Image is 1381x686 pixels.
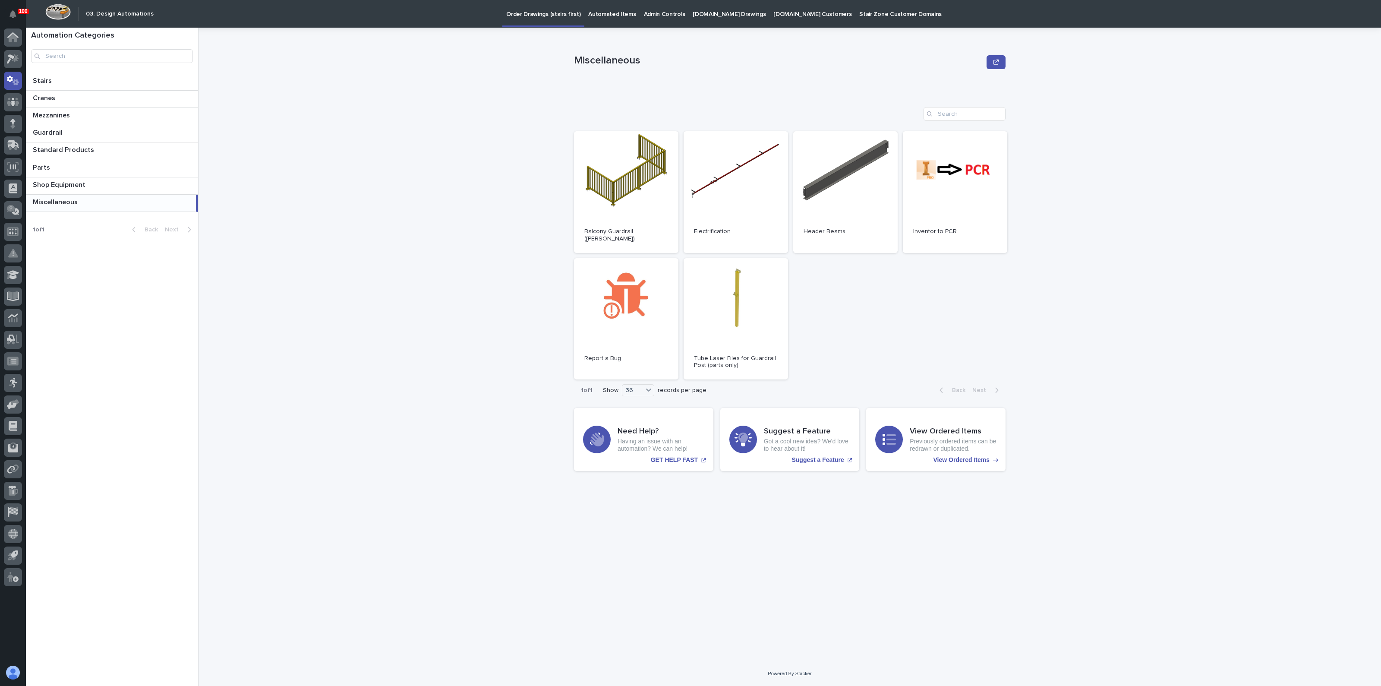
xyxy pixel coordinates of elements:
span: Next [972,387,991,393]
p: Inventor to PCR [913,228,997,235]
p: Cranes [33,92,57,102]
a: Electrification [684,131,788,253]
h3: View Ordered Items [910,427,996,436]
p: Parts [33,162,52,172]
p: Header Beams [804,228,887,235]
a: GET HELP FAST [574,408,713,471]
p: Report a Bug [584,355,668,362]
a: Shop EquipmentShop Equipment [26,177,198,195]
p: Guardrail [33,127,64,137]
p: Miscellaneous [33,196,79,206]
h1: Automation Categories [31,31,193,41]
p: Show [603,387,618,394]
p: Mezzanines [33,110,72,120]
button: Back [125,226,161,234]
button: Notifications [4,5,22,23]
p: 1 of 1 [26,219,51,240]
a: Header Beams [793,131,898,253]
button: Next [969,386,1006,394]
h2: 03. Design Automations [86,10,154,18]
p: Having an issue with an automation? We can help! [618,438,704,452]
a: Tube Laser Files for Guardrail Post (parts only) [684,258,788,380]
a: Suggest a Feature [720,408,860,471]
p: records per page [658,387,706,394]
input: Search [924,107,1006,121]
a: StairsStairs [26,73,198,91]
p: Shop Equipment [33,179,87,189]
p: Standard Products [33,144,96,154]
p: Previously ordered items can be redrawn or duplicated. [910,438,996,452]
img: Workspace Logo [45,4,71,20]
a: Balcony Guardrail ([PERSON_NAME]) [574,131,678,253]
p: View Ordered Items [933,456,990,464]
button: Back [933,386,969,394]
p: GET HELP FAST [651,456,698,464]
span: Back [139,227,158,233]
p: Tube Laser Files for Guardrail Post (parts only) [694,355,778,370]
button: Next [161,226,198,234]
p: Balcony Guardrail ([PERSON_NAME]) [584,228,668,243]
button: users-avatar [4,664,22,682]
h3: Need Help? [618,427,704,436]
p: 1 of 1 [574,380,599,401]
h3: Suggest a Feature [764,427,851,436]
div: Notifications100 [11,10,22,24]
span: Back [947,387,965,393]
a: MiscellaneousMiscellaneous [26,195,198,212]
a: Standard ProductsStandard Products [26,142,198,160]
a: Report a Bug [574,258,678,380]
p: Miscellaneous [574,54,983,67]
a: PartsParts [26,160,198,177]
span: Next [165,227,184,233]
input: Search [31,49,193,63]
p: Electrification [694,228,778,235]
a: Inventor to PCR [903,131,1007,253]
a: MezzaninesMezzanines [26,108,198,125]
a: Powered By Stacker [768,671,811,676]
p: 100 [19,8,28,14]
p: Got a cool new idea? We'd love to hear about it! [764,438,851,452]
a: CranesCranes [26,91,198,108]
a: View Ordered Items [866,408,1006,471]
div: 36 [622,386,643,395]
p: Suggest a Feature [791,456,844,464]
a: GuardrailGuardrail [26,125,198,142]
p: Stairs [33,75,54,85]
